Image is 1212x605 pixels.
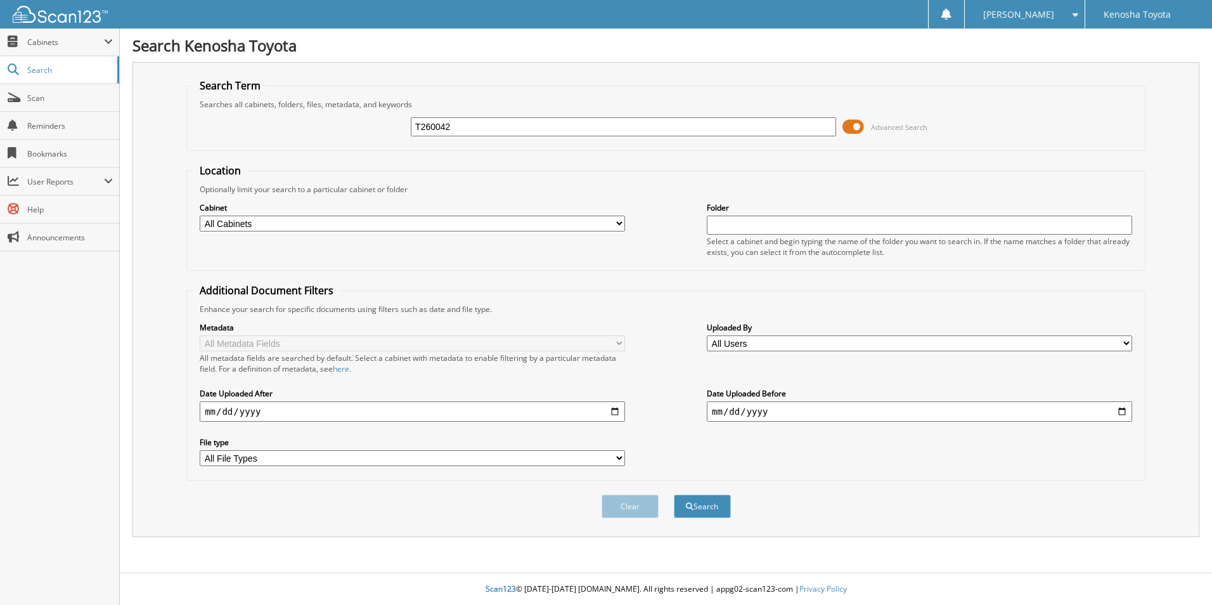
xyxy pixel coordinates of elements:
[120,574,1212,605] div: © [DATE]-[DATE] [DOMAIN_NAME]. All rights reserved | appg02-scan123-com |
[27,232,113,243] span: Announcements
[193,283,340,297] legend: Additional Document Filters
[193,184,1138,195] div: Optionally limit your search to a particular cabinet or folder
[486,583,516,594] span: Scan123
[1104,11,1171,18] span: Kenosha Toyota
[13,6,108,23] img: scan123-logo-white.svg
[193,99,1138,110] div: Searches all cabinets, folders, files, metadata, and keywords
[1149,544,1212,605] iframe: Chat Widget
[27,37,104,48] span: Cabinets
[983,11,1054,18] span: [PERSON_NAME]
[193,164,247,178] legend: Location
[871,122,927,132] span: Advanced Search
[200,322,625,333] label: Metadata
[707,236,1132,257] div: Select a cabinet and begin typing the name of the folder you want to search in. If the name match...
[27,176,104,187] span: User Reports
[200,353,625,374] div: All metadata fields are searched by default. Select a cabinet with metadata to enable filtering b...
[193,79,267,93] legend: Search Term
[27,148,113,159] span: Bookmarks
[200,388,625,399] label: Date Uploaded After
[707,322,1132,333] label: Uploaded By
[132,35,1199,56] h1: Search Kenosha Toyota
[602,495,659,518] button: Clear
[200,401,625,422] input: start
[200,437,625,448] label: File type
[27,120,113,131] span: Reminders
[674,495,731,518] button: Search
[193,304,1138,315] div: Enhance your search for specific documents using filters such as date and file type.
[333,363,349,374] a: here
[799,583,847,594] a: Privacy Policy
[707,401,1132,422] input: end
[200,202,625,213] label: Cabinet
[27,65,111,75] span: Search
[27,204,113,215] span: Help
[707,388,1132,399] label: Date Uploaded Before
[707,202,1132,213] label: Folder
[27,93,113,103] span: Scan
